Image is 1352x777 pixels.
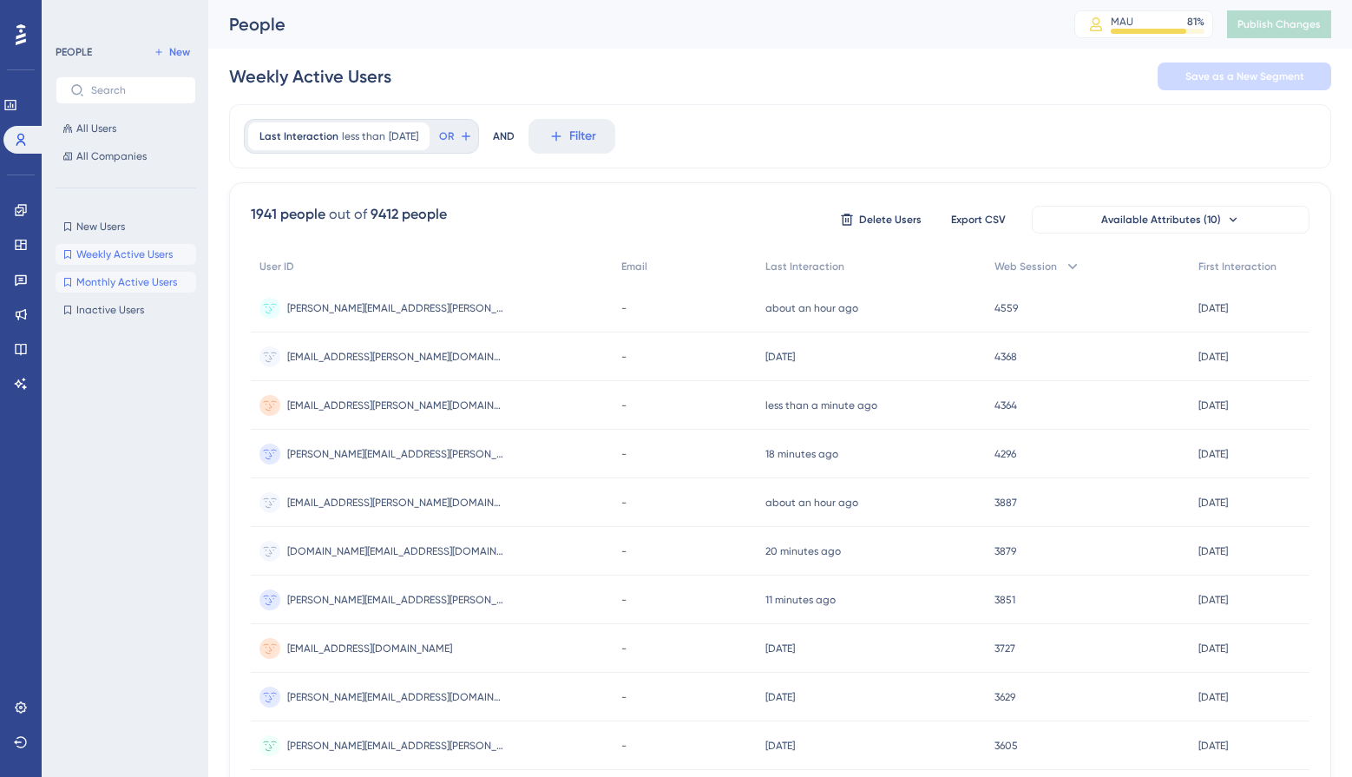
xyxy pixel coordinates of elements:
span: Email [621,260,647,273]
time: [DATE] [765,351,795,363]
span: New [169,45,190,59]
button: Export CSV [935,206,1021,234]
time: 20 minutes ago [765,545,841,557]
span: [PERSON_NAME][EMAIL_ADDRESS][DOMAIN_NAME] [287,690,504,704]
button: All Companies [56,146,196,167]
div: PEOPLE [56,45,92,59]
span: - [621,398,627,412]
time: about an hour ago [765,497,858,509]
span: - [621,690,627,704]
span: Save as a New Segment [1185,69,1304,83]
time: [DATE] [765,691,795,703]
span: 4364 [994,398,1017,412]
span: OR [439,129,454,143]
time: [DATE] [1198,399,1228,412]
span: Publish Changes [1237,17,1321,31]
span: All Users [76,122,116,135]
span: 4559 [994,301,1018,315]
span: [EMAIL_ADDRESS][PERSON_NAME][DOMAIN_NAME] [287,350,504,364]
div: MAU [1111,15,1133,29]
span: - [621,496,627,510]
span: [PERSON_NAME][EMAIL_ADDRESS][PERSON_NAME][DOMAIN_NAME] [287,301,504,315]
button: Delete Users [837,206,924,234]
span: 3879 [994,544,1016,558]
time: 11 minutes ago [765,594,836,606]
div: People [229,12,1031,36]
span: - [621,593,627,607]
span: 3727 [994,642,1015,655]
time: [DATE] [1198,448,1228,460]
time: [DATE] [1198,691,1228,703]
span: - [621,642,627,655]
span: All Companies [76,149,147,163]
button: New Users [56,216,196,237]
span: [EMAIL_ADDRESS][PERSON_NAME][DOMAIN_NAME] [287,496,504,510]
button: Monthly Active Users [56,272,196,293]
div: 81 % [1187,15,1204,29]
time: [DATE] [1198,497,1228,509]
span: [DOMAIN_NAME][EMAIL_ADDRESS][DOMAIN_NAME] [287,544,504,558]
span: Web Session [994,260,1057,273]
div: 9412 people [371,204,447,225]
span: Delete Users [859,213,922,227]
time: [DATE] [1198,594,1228,606]
span: New Users [76,220,125,234]
span: 3851 [994,593,1015,607]
span: Inactive Users [76,303,144,317]
span: [PERSON_NAME][EMAIL_ADDRESS][PERSON_NAME][DOMAIN_NAME] [287,739,504,753]
span: less than [342,129,385,143]
div: Weekly Active Users [229,64,391,89]
span: 3887 [994,496,1017,510]
span: - [621,739,627,753]
button: OR [436,122,475,150]
span: [PERSON_NAME][EMAIL_ADDRESS][PERSON_NAME][DOMAIN_NAME] [287,593,504,607]
time: 18 minutes ago [765,448,838,460]
span: 3629 [994,690,1015,704]
span: - [621,544,627,558]
button: Filter [528,119,615,154]
span: 3605 [994,739,1018,753]
button: Inactive Users [56,300,196,320]
span: Weekly Active Users [76,247,173,261]
time: [DATE] [1198,642,1228,655]
time: [DATE] [1198,302,1228,314]
time: [DATE] [1198,545,1228,557]
span: 4296 [994,447,1016,461]
div: AND [493,119,515,154]
span: Last Interaction [259,129,338,143]
button: All Users [56,118,196,139]
span: Filter [569,126,596,147]
time: less than a minute ago [765,399,877,412]
span: Export CSV [951,213,1006,227]
span: [EMAIL_ADDRESS][PERSON_NAME][DOMAIN_NAME] [287,398,504,412]
div: 1941 people [251,204,325,225]
button: Weekly Active Users [56,244,196,265]
span: 4368 [994,350,1017,364]
time: about an hour ago [765,302,858,314]
span: User ID [259,260,294,273]
button: Publish Changes [1227,10,1331,38]
span: First Interaction [1198,260,1277,273]
span: [DATE] [389,129,418,143]
span: [EMAIL_ADDRESS][DOMAIN_NAME] [287,642,452,655]
span: Monthly Active Users [76,275,177,289]
button: New [148,42,196,63]
span: Last Interaction [765,260,844,273]
span: - [621,350,627,364]
input: Search [91,84,181,96]
span: - [621,447,627,461]
span: [PERSON_NAME][EMAIL_ADDRESS][PERSON_NAME][DOMAIN_NAME] [287,447,504,461]
time: [DATE] [765,740,795,752]
button: Save as a New Segment [1158,63,1331,90]
div: out of [329,204,367,225]
time: [DATE] [1198,740,1228,752]
time: [DATE] [765,642,795,655]
time: [DATE] [1198,351,1228,363]
span: Available Attributes (10) [1101,213,1221,227]
span: - [621,301,627,315]
button: Available Attributes (10) [1032,206,1309,234]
